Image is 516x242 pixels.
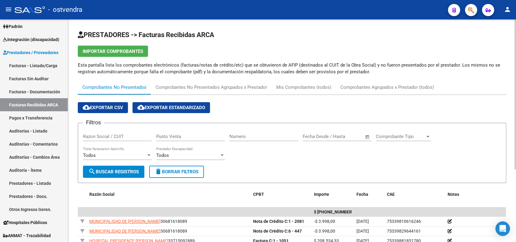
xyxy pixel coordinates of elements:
[387,229,421,233] span: 75339829644161
[387,192,395,197] span: CAE
[83,105,123,110] span: Exportar CSV
[89,192,115,197] span: Razón Social
[3,219,47,226] span: Hospitales Públicos
[83,166,144,178] button: Buscar Registros
[364,133,371,140] button: Open calendar
[253,192,264,197] span: CPBT
[387,219,421,224] span: 75339810616246
[251,188,311,201] datatable-header-cell: CPBT
[78,29,506,41] h2: PRESTADORES -> Facturas Recibidas ARCA
[89,228,248,235] div: 30681618089
[303,134,322,139] input: Start date
[132,102,210,113] button: Exportar Estandarizado
[356,192,368,197] span: Fecha
[89,218,248,225] div: 30681618089
[314,219,335,224] span: -$ 3.998,00
[149,166,204,178] button: Borrar Filtros
[314,192,329,197] span: Importe
[78,62,506,75] p: Esta pantalla lista los comprobantes electrónicos (facturas/notas de crédito/etc) que se obtuvier...
[83,118,104,127] h3: Filtros
[376,134,425,139] span: Comprobante Tipo
[253,229,302,233] strong: 6 - 447
[48,3,82,16] span: - ostvendra
[155,169,198,175] span: Borrar Filtros
[276,84,331,91] div: Mis Comprobantes (todos)
[314,209,359,214] span: $ 19.790.303.980,52
[3,23,22,30] span: Padrón
[328,134,357,139] input: End date
[314,229,335,233] span: -$ 3.998,00
[87,188,251,201] datatable-header-cell: Razón Social
[89,219,160,224] span: MUNICIPALIDAD DE [PERSON_NAME]
[156,153,169,158] span: Todos
[155,168,162,175] mat-icon: delete
[384,188,445,201] datatable-header-cell: CAE
[354,188,384,201] datatable-header-cell: Fecha
[448,192,459,197] span: Notas
[83,104,90,111] mat-icon: cloud_download
[137,104,145,111] mat-icon: cloud_download
[156,84,267,91] div: Comprobantes No Presentados Agrupados x Prestador
[445,188,506,201] datatable-header-cell: Notas
[340,84,434,91] div: Comprobantes Agrupados x Prestador (todos)
[88,169,139,175] span: Buscar Registros
[253,219,304,224] strong: 1 - 2081
[83,49,143,54] span: Importar Comprobantes
[83,153,96,158] span: Todos
[504,6,511,13] mat-icon: person
[137,105,205,110] span: Exportar Estandarizado
[311,188,354,201] datatable-header-cell: Importe
[5,6,12,13] mat-icon: menu
[495,221,510,236] div: Open Intercom Messenger
[253,219,288,224] span: Nota de Crédito C:
[78,102,128,113] button: Exportar CSV
[3,49,58,56] span: Prestadores / Proveedores
[89,229,160,233] span: MUNICIPALIDAD DE [PERSON_NAME]
[3,36,59,43] span: Integración (discapacidad)
[356,229,369,233] span: [DATE]
[3,232,51,239] span: ANMAT - Trazabilidad
[88,168,96,175] mat-icon: search
[356,219,369,224] span: [DATE]
[253,229,288,233] span: Nota de Crédito C:
[78,46,148,57] button: Importar Comprobantes
[82,84,146,91] div: Comprobantes No Presentados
